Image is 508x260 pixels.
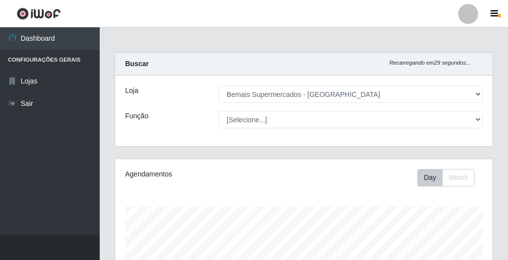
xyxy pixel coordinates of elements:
div: First group [417,169,475,186]
label: Função [125,111,149,121]
img: CoreUI Logo [16,7,61,20]
label: Loja [125,86,138,96]
button: Month [442,169,475,186]
strong: Buscar [125,60,149,68]
div: Toolbar with button groups [417,169,483,186]
i: Recarregando em 29 segundos... [389,60,471,66]
div: Agendamentos [125,169,265,179]
button: Day [417,169,443,186]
